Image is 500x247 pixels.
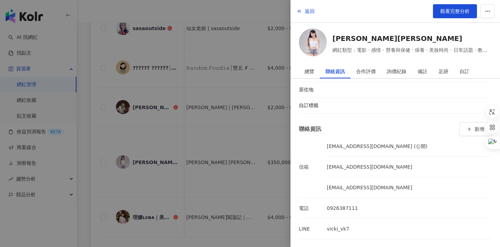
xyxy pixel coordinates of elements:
div: [EMAIL_ADDRESS][DOMAIN_NAME] [327,161,492,173]
div: 合作評價 [356,64,376,78]
div: 自訂標籤 [299,102,327,109]
button: 新增 [459,122,492,136]
div: [EMAIL_ADDRESS][DOMAIN_NAME] [327,182,492,193]
div: 信箱 [299,163,327,171]
div: [EMAIL_ADDRESS][DOMAIN_NAME] [327,182,412,193]
div: 聯絡資訊 [325,64,345,78]
div: 電話 [299,204,327,212]
span: 網紅類型：電影 · 感情 · 營養與保健 · 保養 · 美妝時尚 · 日常話題 · 教育與學習 · 運動 [332,46,492,54]
div: 總覽 [304,64,314,78]
div: 0926387111 [327,202,492,214]
div: vicki_vk7 [327,223,492,235]
img: KOL Avatar [299,28,327,56]
div: 備註 [418,64,427,78]
a: [PERSON_NAME][PERSON_NAME] [332,34,492,43]
div: 居住地 [299,86,327,93]
div: vicki_vk7 [327,223,349,235]
div: [EMAIL_ADDRESS][DOMAIN_NAME] (公開) [327,140,427,152]
span: 新增 [475,126,484,132]
div: [EMAIL_ADDRESS][DOMAIN_NAME] [327,161,412,173]
div: 詢價紀錄 [387,64,406,78]
div: LINE [299,225,327,233]
div: [EMAIL_ADDRESS][DOMAIN_NAME] (公開) [327,140,492,152]
div: 聯絡資訊 [299,125,321,133]
div: 0926387111 [327,202,358,214]
a: KOL Avatar [299,28,327,59]
span: 返回 [305,8,315,14]
div: 足跡 [439,64,448,78]
span: 觀看完整分析 [440,8,470,14]
div: 自訂 [459,64,469,78]
button: 返回 [296,4,315,18]
a: 觀看完整分析 [433,4,477,18]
